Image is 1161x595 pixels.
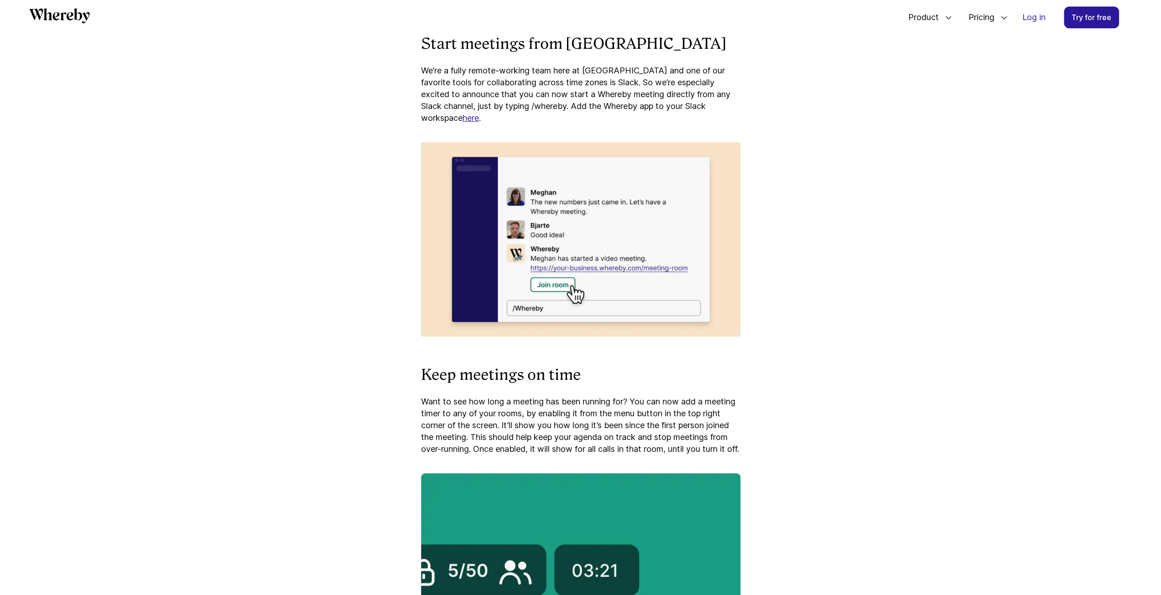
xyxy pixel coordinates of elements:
[463,113,479,123] a: here
[421,366,740,385] h3: Keep meetings on time
[899,2,941,32] span: Product
[959,2,997,32] span: Pricing
[421,65,740,124] p: We’re a fully remote-working team here at [GEOGRAPHIC_DATA] and one of our favorite tools for col...
[421,396,740,455] p: Want to see how long a meeting has been running for? You can now add a meeting timer to any of yo...
[29,8,90,26] a: Whereby
[1064,6,1119,28] a: Try for free
[29,8,90,23] svg: Whereby
[1015,7,1053,28] a: Log in
[421,35,740,54] h3: Start meetings from [GEOGRAPHIC_DATA]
